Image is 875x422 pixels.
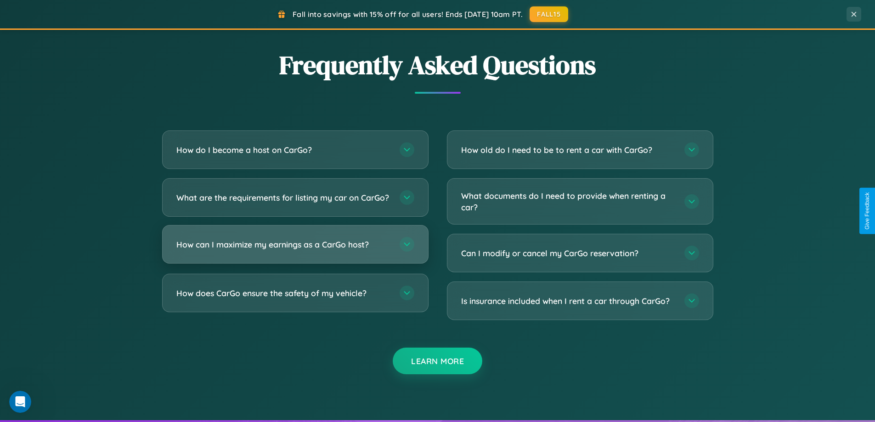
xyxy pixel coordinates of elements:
[9,391,31,413] iframe: Intercom live chat
[461,190,675,213] h3: What documents do I need to provide when renting a car?
[461,248,675,259] h3: Can I modify or cancel my CarGo reservation?
[176,144,390,156] h3: How do I become a host on CarGo?
[864,192,870,230] div: Give Feedback
[461,295,675,307] h3: Is insurance included when I rent a car through CarGo?
[393,348,482,374] button: Learn More
[530,6,568,22] button: FALL15
[162,47,713,83] h2: Frequently Asked Questions
[176,239,390,250] h3: How can I maximize my earnings as a CarGo host?
[176,192,390,203] h3: What are the requirements for listing my car on CarGo?
[293,10,523,19] span: Fall into savings with 15% off for all users! Ends [DATE] 10am PT.
[176,287,390,299] h3: How does CarGo ensure the safety of my vehicle?
[461,144,675,156] h3: How old do I need to be to rent a car with CarGo?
